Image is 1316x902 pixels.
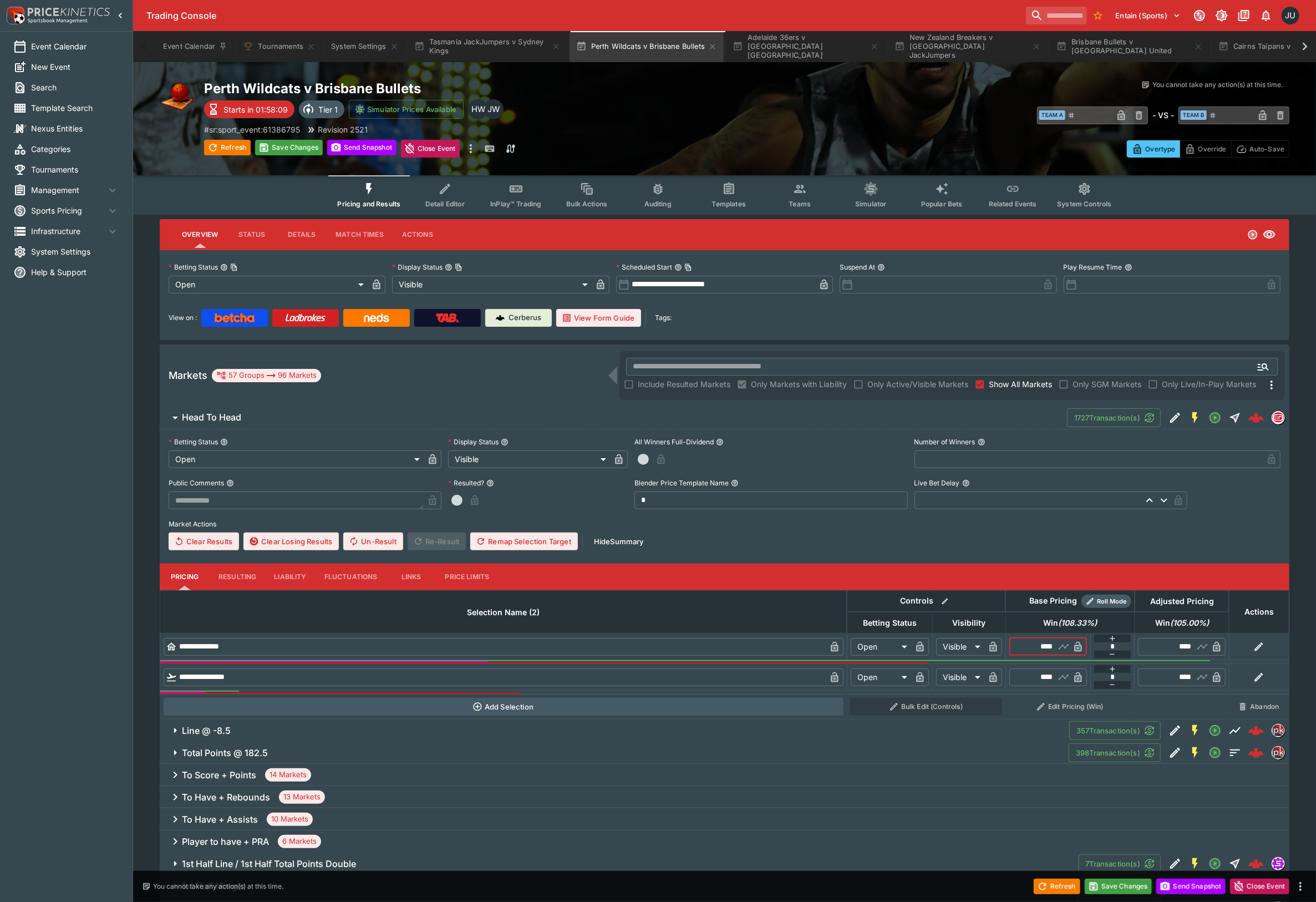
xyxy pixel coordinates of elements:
img: sportsradar [1272,412,1284,423]
label: Market Actions [169,516,1281,533]
button: 357Transaction(s) [1069,721,1161,740]
span: System Controls [1057,200,1111,208]
button: more [1294,880,1307,893]
p: Display Status [448,437,499,447]
button: Open [1205,721,1225,741]
span: Infrastructure [31,225,106,237]
button: Edit Pricing (Win) [1009,698,1131,716]
div: 05d68cef-e625-4975-a933-80a0fa55e861 [1248,745,1264,761]
button: Pricing [160,564,210,590]
button: Straight [1225,854,1245,874]
em: ( 108.33 %) [1058,616,1097,630]
button: 7Transaction(s) [1079,854,1161,873]
p: Overtype [1145,143,1175,155]
h6: Player to have + PRA [182,836,269,848]
button: Edit Detail [1165,721,1185,741]
button: SGM Enabled [1185,721,1205,741]
button: 1727Transaction(s) [1067,408,1161,427]
button: Head To Head [160,407,1067,429]
p: Scheduled Start [616,262,672,272]
div: pricekinetics [1272,724,1285,737]
button: System Settings [324,31,405,62]
span: 10 Markets [267,814,313,825]
button: Live Bet Delay [962,479,970,487]
button: Tasmania JackJumpers v Sydney Kings [408,31,567,62]
button: Event Calendar [156,31,234,62]
span: Roll Mode [1093,597,1131,606]
h6: - VS - [1152,109,1174,121]
span: Only Live/In-Play Markets [1162,378,1256,390]
button: Close Event [1230,879,1289,894]
span: 6 Markets [278,836,321,847]
button: Justin.Walsh [1278,3,1303,28]
a: 028564c0-437d-485c-be1e-0a15cf77a02a [1245,853,1267,875]
img: pricekinetics [1272,747,1284,759]
button: Documentation [1234,6,1254,26]
div: Visible [392,276,591,293]
button: Details [277,221,327,248]
span: Pricing and Results [337,200,400,208]
img: TabNZ [436,313,459,322]
div: Harry Walker [468,99,488,119]
img: pricekinetics [1272,724,1284,737]
span: Only SGM Markets [1073,378,1141,390]
button: Abandon [1232,698,1285,716]
button: Fluctuations [316,564,387,590]
span: Only Active/Visible Markets [867,378,968,390]
button: Adelaide 36ers v [GEOGRAPHIC_DATA] [GEOGRAPHIC_DATA] [726,31,886,62]
svg: More [1265,378,1278,392]
button: Play Resume Time [1125,263,1132,271]
button: Display StatusCopy To Clipboard [445,263,453,271]
span: Detail Editor [425,200,465,208]
svg: Open [1208,411,1222,424]
span: Only Markets with Liability [751,378,847,390]
p: Starts in 01:58:09 [223,104,288,115]
span: Event Calendar [31,40,119,52]
p: Blender Price Template Name [634,478,729,488]
button: Line @ -8.5 [160,719,1069,742]
img: PriceKinetics Logo [3,4,26,27]
span: System Settings [31,246,119,257]
button: Open [1253,357,1273,377]
div: Open [851,638,911,656]
span: Visibility [940,616,998,630]
button: Match Times [327,221,393,248]
p: Public Comments [169,478,224,488]
svg: Open [1208,746,1222,759]
button: Brisbane Bullets v [GEOGRAPHIC_DATA] United [1050,31,1210,62]
button: Betting Status [220,438,228,446]
button: Bulk Edit (Controls) [850,698,1002,716]
button: Total Points @ 182.5 [160,742,1069,764]
p: Number of Winners [914,437,975,447]
button: Overtype [1127,140,1180,158]
button: Send Snapshot [327,140,397,155]
p: Play Resume Time [1064,262,1122,272]
span: InPlay™ Trading [490,200,541,208]
span: Categories [31,143,119,155]
svg: Open [1208,724,1222,737]
button: Refresh [1034,879,1080,894]
span: Management [31,184,106,196]
p: Resulted? [448,478,484,488]
button: Open [1205,408,1225,428]
p: All Winners Full-Dividend [634,437,714,447]
button: Betting StatusCopy To Clipboard [220,263,228,271]
button: Display Status [501,438,509,446]
img: logo-cerberus--red.svg [1248,856,1264,871]
div: 028564c0-437d-485c-be1e-0a15cf77a02a [1248,856,1264,871]
button: No Bookmarks [1089,7,1107,24]
button: Connected to PK [1190,6,1210,26]
span: Templates [712,200,746,208]
span: Search [31,82,119,93]
button: Actions [393,221,443,248]
p: You cannot take any action(s) at this time. [153,881,283,891]
input: search [1026,7,1087,24]
svg: Visible [1263,228,1276,241]
span: Tournaments [31,164,119,175]
div: Show/hide Price Roll mode configuration. [1081,595,1131,608]
button: Edit Detail [1165,854,1185,874]
div: 57 Groups 96 Markets [216,369,317,382]
p: Revision 2521 [318,124,368,135]
span: Selection Name (2) [455,606,552,619]
svg: Open [1247,229,1258,240]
